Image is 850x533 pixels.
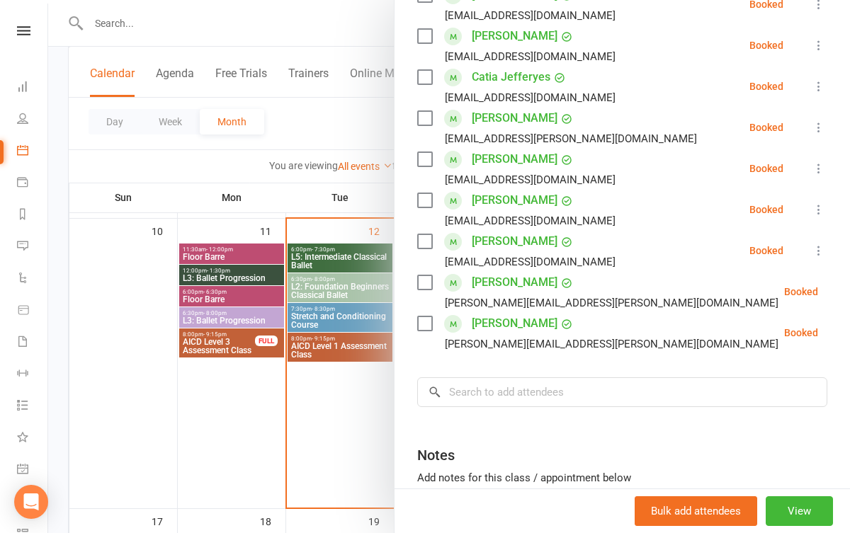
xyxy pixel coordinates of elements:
[17,136,49,168] a: Calendar
[749,122,783,132] div: Booked
[445,294,778,312] div: [PERSON_NAME][EMAIL_ADDRESS][PERSON_NAME][DOMAIN_NAME]
[472,271,557,294] a: [PERSON_NAME]
[445,88,616,107] div: [EMAIL_ADDRESS][DOMAIN_NAME]
[17,168,49,200] a: Payments
[445,130,697,148] div: [EMAIL_ADDRESS][PERSON_NAME][DOMAIN_NAME]
[472,107,557,130] a: [PERSON_NAME]
[749,164,783,173] div: Booked
[472,25,557,47] a: [PERSON_NAME]
[472,312,557,335] a: [PERSON_NAME]
[472,230,557,253] a: [PERSON_NAME]
[749,81,783,91] div: Booked
[784,328,818,338] div: Booked
[749,205,783,214] div: Booked
[17,200,49,231] a: Reports
[635,496,757,526] button: Bulk add attendees
[445,212,616,230] div: [EMAIL_ADDRESS][DOMAIN_NAME]
[17,72,49,104] a: Dashboard
[445,47,616,66] div: [EMAIL_ADDRESS][DOMAIN_NAME]
[784,287,818,297] div: Booked
[472,189,557,212] a: [PERSON_NAME]
[445,253,616,271] div: [EMAIL_ADDRESS][DOMAIN_NAME]
[472,66,550,88] a: Catia Jefferyes
[749,246,783,256] div: Booked
[17,454,49,486] a: General attendance kiosk mode
[766,496,833,526] button: View
[14,485,48,519] div: Open Intercom Messenger
[749,40,783,50] div: Booked
[445,335,778,353] div: [PERSON_NAME][EMAIL_ADDRESS][PERSON_NAME][DOMAIN_NAME]
[17,423,49,454] a: What's New
[417,445,455,465] div: Notes
[417,469,827,486] div: Add notes for this class / appointment below
[17,295,49,327] a: Product Sales
[417,377,827,407] input: Search to add attendees
[472,148,557,171] a: [PERSON_NAME]
[445,171,616,189] div: [EMAIL_ADDRESS][DOMAIN_NAME]
[17,104,49,136] a: People
[445,6,616,25] div: [EMAIL_ADDRESS][DOMAIN_NAME]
